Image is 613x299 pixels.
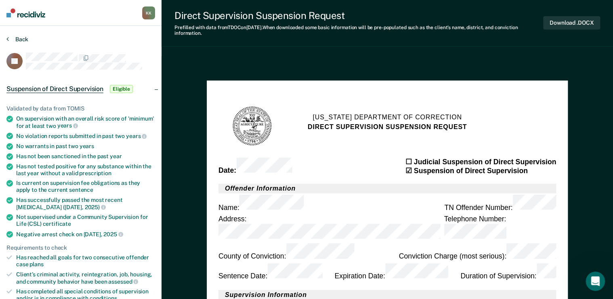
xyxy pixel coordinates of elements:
[218,243,355,261] div: County of Conviction :
[16,153,155,160] div: Has not been sanctioned in the past
[174,25,543,36] div: Prefilled with data from TDOC on [DATE] . When downloaded some basic information will be pre-popu...
[586,271,605,291] iframe: Intercom live chat
[405,157,556,166] div: ☐ Judicial Suspension of Direct Supervision
[399,243,556,261] div: Conviction Charge (most serious) :
[444,194,556,212] div: TN Offender Number :
[218,194,304,212] div: Name :
[142,6,155,19] button: KK
[313,112,462,122] h1: [US_STATE] Department of Correction
[42,221,71,227] span: certificate
[79,170,111,176] span: prescription
[16,197,155,210] div: Has successfully passed the most recent [MEDICAL_DATA] ([DATE],
[334,263,448,280] div: Expiration Date :
[142,6,155,19] div: K K
[6,105,155,112] div: Validated by data from TOMIS
[16,163,155,177] div: Has not tested positive for any substance within the last year without a valid
[444,214,556,241] div: Telephone Number :
[6,244,155,251] div: Requirements to check
[405,166,556,176] div: ☑ Suspension of Direct Supervision
[69,187,93,193] span: sentence
[6,8,45,17] img: Recidiviz
[103,231,123,238] span: 2025
[218,289,556,299] h2: Supervision Information
[16,231,155,238] div: Negative arrest check on [DATE],
[6,36,28,43] button: Back
[29,261,43,267] span: plans
[110,153,122,159] span: year
[174,10,543,21] div: Direct Supervision Suspension Request
[218,157,292,175] div: Date :
[16,143,155,150] div: No warrants in past two
[16,132,155,140] div: No violation reports submitted in past two
[16,115,155,129] div: On supervision with an overall risk score of 'minimum' for at least two
[16,180,155,193] div: Is current on supervision fee obligations as they apply to the current
[16,271,155,285] div: Client’s criminal activity, reintegration, job, housing, and community behavior have been
[543,16,600,30] button: Download .DOCX
[57,122,78,129] span: years
[218,183,556,193] h2: Offender Information
[108,278,138,285] span: assessed
[460,263,556,280] div: Duration of Supervision :
[308,122,467,131] h2: DIRECT SUPERVISION SUSPENSION REQUEST
[85,204,106,210] span: 2025)
[218,263,323,280] div: Sentence Date :
[16,254,155,268] div: Has reached all goals for two consecutive offender case
[126,133,147,139] span: years
[80,143,94,149] span: years
[6,85,103,93] span: Suspension of Direct Supervision
[218,214,444,241] div: Address :
[110,85,133,93] span: Eligible
[16,214,155,227] div: Not supervised under a Community Supervision for Life (CSL)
